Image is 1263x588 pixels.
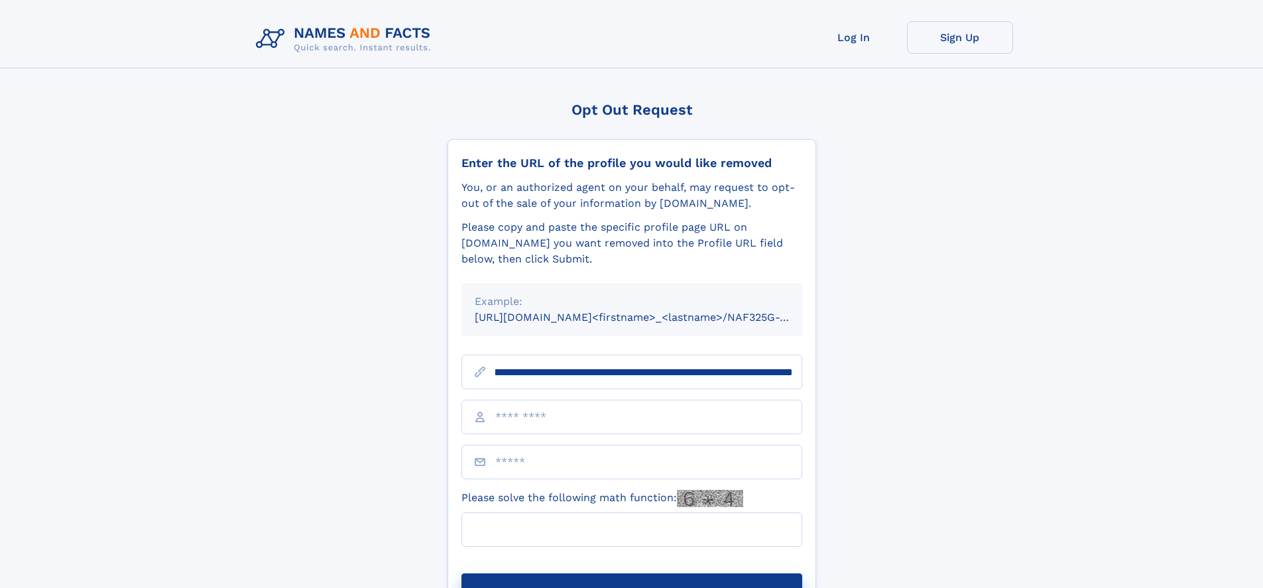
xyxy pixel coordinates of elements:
[801,21,907,54] a: Log In
[475,294,789,310] div: Example:
[461,219,802,267] div: Please copy and paste the specific profile page URL on [DOMAIN_NAME] you want removed into the Pr...
[461,490,743,507] label: Please solve the following math function:
[461,180,802,211] div: You, or an authorized agent on your behalf, may request to opt-out of the sale of your informatio...
[251,21,442,57] img: Logo Names and Facts
[475,311,827,323] small: [URL][DOMAIN_NAME]<firstname>_<lastname>/NAF325G-xxxxxxxx
[448,101,816,118] div: Opt Out Request
[907,21,1013,54] a: Sign Up
[461,156,802,170] div: Enter the URL of the profile you would like removed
